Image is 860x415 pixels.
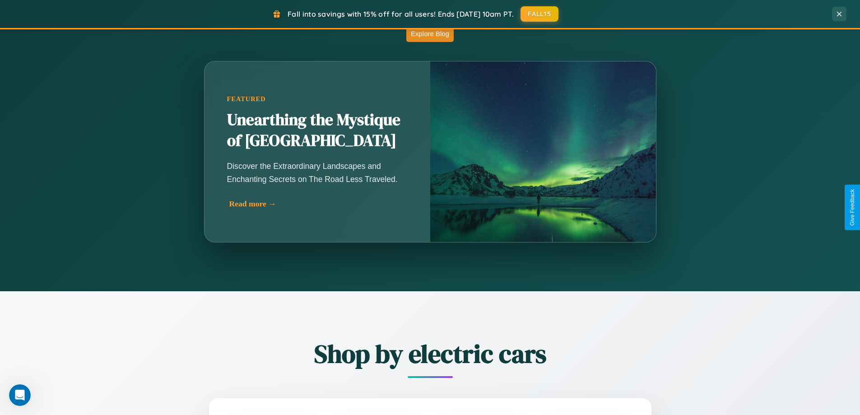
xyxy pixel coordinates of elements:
h2: Shop by electric cars [159,336,701,371]
h2: Unearthing the Mystique of [GEOGRAPHIC_DATA] [227,110,408,151]
div: Featured [227,95,408,103]
button: FALL15 [521,6,558,22]
div: Give Feedback [849,189,855,226]
div: Read more → [229,199,410,209]
iframe: Intercom live chat [9,384,31,406]
span: Fall into savings with 15% off for all users! Ends [DATE] 10am PT. [288,9,514,19]
p: Discover the Extraordinary Landscapes and Enchanting Secrets on The Road Less Traveled. [227,160,408,185]
button: Explore Blog [406,25,454,42]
